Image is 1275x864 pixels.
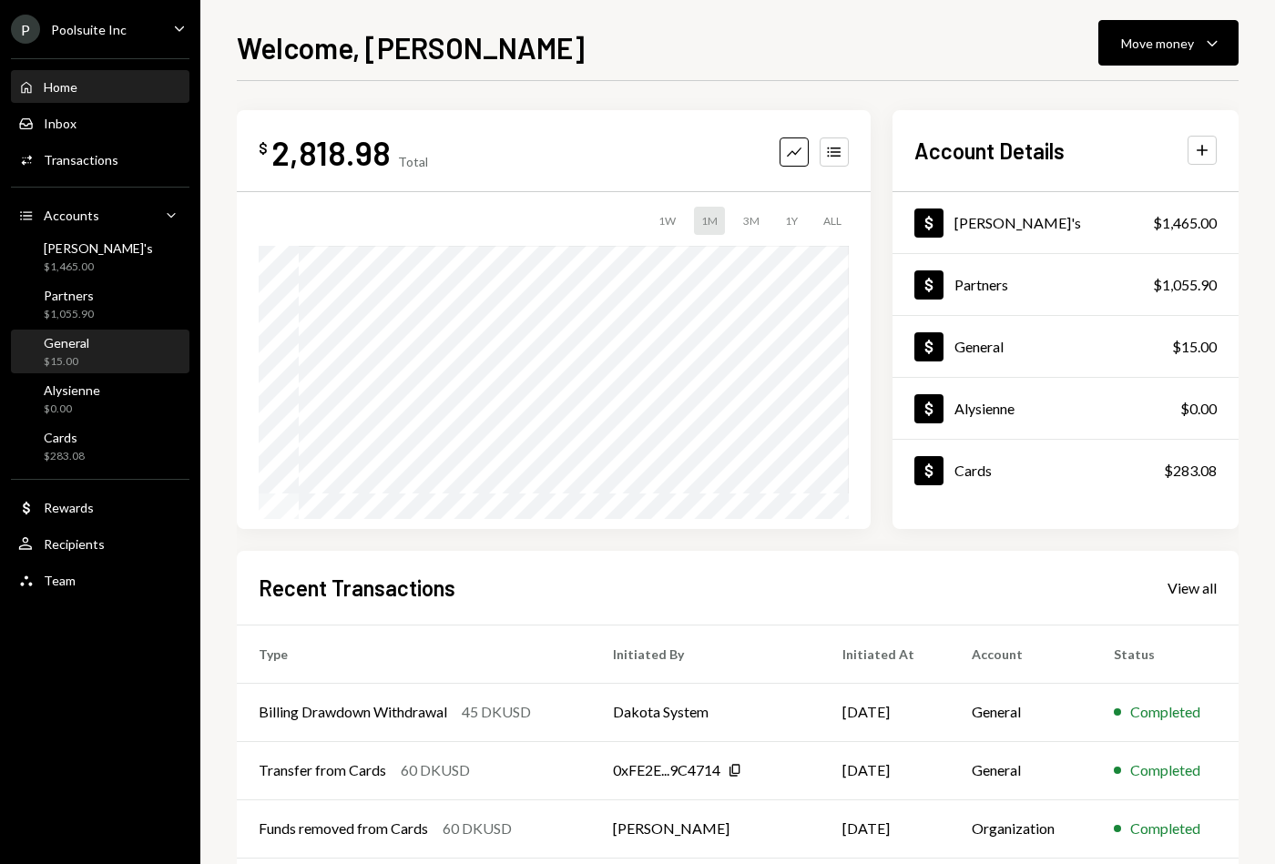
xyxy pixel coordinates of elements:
h2: Account Details [914,136,1065,166]
div: Billing Drawdown Withdrawal [259,701,447,723]
div: 1Y [778,207,805,235]
div: P [11,15,40,44]
div: $1,465.00 [1153,212,1217,234]
div: $1,055.90 [1153,274,1217,296]
td: [DATE] [821,683,951,741]
a: Partners$1,055.90 [11,282,189,326]
div: 1W [651,207,683,235]
div: Alysienne [44,382,100,398]
button: Move money [1098,20,1239,66]
div: Transactions [44,152,118,168]
div: [PERSON_NAME]'s [44,240,153,256]
div: $0.00 [44,402,100,417]
div: Partners [44,288,94,303]
td: [PERSON_NAME] [591,799,820,858]
div: Alysienne [954,400,1015,417]
div: $1,465.00 [44,259,153,275]
a: General$15.00 [11,330,189,373]
div: $ [259,139,268,158]
a: Transactions [11,143,189,176]
div: General [44,335,89,351]
td: Dakota System [591,683,820,741]
a: Rewards [11,491,189,523]
a: General$15.00 [892,316,1239,377]
div: $1,055.90 [44,307,94,322]
div: $283.08 [44,449,85,464]
a: [PERSON_NAME]'s$1,465.00 [892,192,1239,253]
a: Accounts [11,198,189,231]
div: Rewards [44,500,94,515]
a: Cards$283.08 [11,424,189,468]
div: [PERSON_NAME]'s [954,214,1081,231]
div: $15.00 [44,354,89,370]
div: Funds removed from Cards [259,818,428,839]
a: View all [1168,577,1217,597]
div: Home [44,79,77,95]
h1: Welcome, [PERSON_NAME] [237,29,585,66]
div: Team [44,573,76,588]
h2: Recent Transactions [259,573,455,603]
a: Alysienne$0.00 [11,377,189,421]
td: General [950,741,1092,799]
div: Accounts [44,208,99,223]
div: 3M [736,207,767,235]
div: Total [398,154,428,169]
div: 1M [694,207,725,235]
a: Team [11,564,189,596]
div: 0xFE2E...9C4714 [613,759,720,781]
td: [DATE] [821,799,951,858]
div: Recipients [44,536,105,552]
a: Alysienne$0.00 [892,378,1239,439]
div: View all [1168,579,1217,597]
div: Cards [44,430,85,445]
div: ALL [816,207,849,235]
th: Initiated By [591,625,820,683]
div: $0.00 [1180,398,1217,420]
a: Recipients [11,527,189,560]
div: $15.00 [1172,336,1217,358]
div: 2,818.98 [271,132,391,173]
div: 60 DKUSD [401,759,470,781]
div: Completed [1130,818,1200,839]
div: General [954,338,1004,355]
div: Poolsuite Inc [51,22,127,37]
div: Inbox [44,116,76,131]
div: Move money [1121,34,1194,53]
div: Partners [954,276,1008,293]
a: Home [11,70,189,103]
th: Initiated At [821,625,951,683]
th: Status [1092,625,1239,683]
td: [DATE] [821,741,951,799]
div: Completed [1130,701,1200,723]
a: Cards$283.08 [892,440,1239,501]
a: Partners$1,055.90 [892,254,1239,315]
th: Type [237,625,591,683]
td: General [950,683,1092,741]
div: 45 DKUSD [462,701,531,723]
div: Cards [954,462,992,479]
div: Transfer from Cards [259,759,386,781]
div: Completed [1130,759,1200,781]
a: [PERSON_NAME]'s$1,465.00 [11,235,189,279]
th: Account [950,625,1092,683]
div: $283.08 [1164,460,1217,482]
a: Inbox [11,107,189,139]
td: Organization [950,799,1092,858]
div: 60 DKUSD [443,818,512,839]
